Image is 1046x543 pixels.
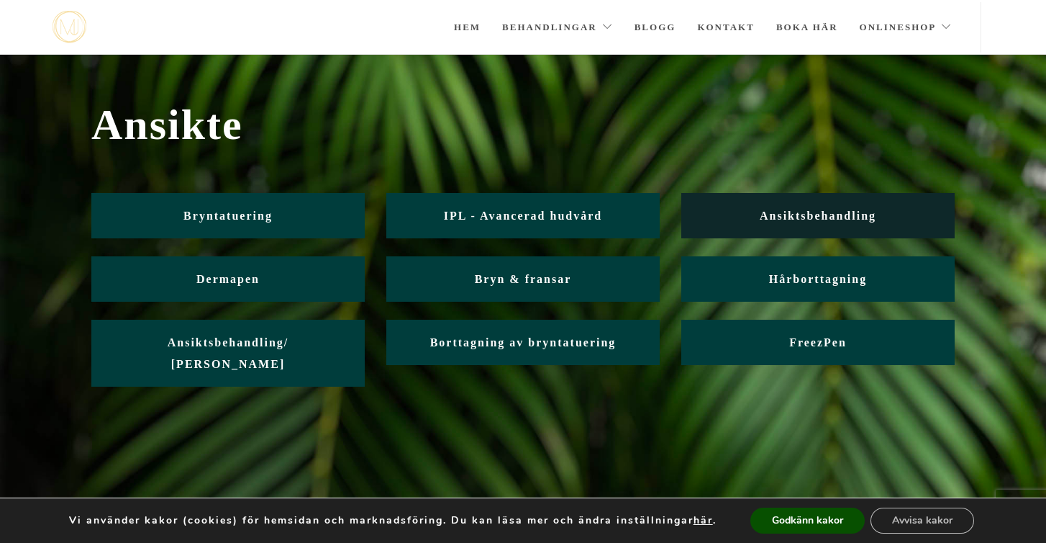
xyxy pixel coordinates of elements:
p: Vi använder kakor (cookies) för hemsidan och marknadsföring. Du kan läsa mer och ändra inställnin... [69,514,717,527]
span: IPL - Avancerad hudvård [444,210,602,222]
a: Bryntatuering [91,193,365,238]
a: IPL - Avancerad hudvård [386,193,660,238]
a: Borttagning av bryntatuering [386,320,660,365]
a: Bryn & fransar [386,256,660,302]
span: Borttagning av bryntatuering [430,336,617,349]
span: Bryntatuering [183,210,273,222]
span: Dermapen [196,273,260,285]
span: Bryn & fransar [475,273,572,285]
span: Hårborttagning [769,273,867,285]
a: FreezPen [681,320,955,365]
a: Kontakt [697,2,755,53]
a: Hårborttagning [681,256,955,302]
a: Ansiktsbehandling [681,193,955,238]
span: Ansikte [91,100,955,150]
span: Ansiktsbehandling [760,210,876,222]
a: Hem [454,2,481,53]
a: Onlineshop [860,2,952,53]
a: Ansiktsbehandling/ [PERSON_NAME] [91,320,365,387]
img: mjstudio [53,11,86,43]
a: mjstudio mjstudio mjstudio [53,11,86,43]
button: här [693,514,713,527]
span: Ansiktsbehandling/ [PERSON_NAME] [168,336,289,370]
a: Boka här [776,2,838,53]
a: Dermapen [91,256,365,302]
button: Godkänn kakor [750,508,865,534]
a: Behandlingar [502,2,613,53]
button: Avvisa kakor [870,508,974,534]
a: Blogg [635,2,676,53]
span: FreezPen [789,336,847,349]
